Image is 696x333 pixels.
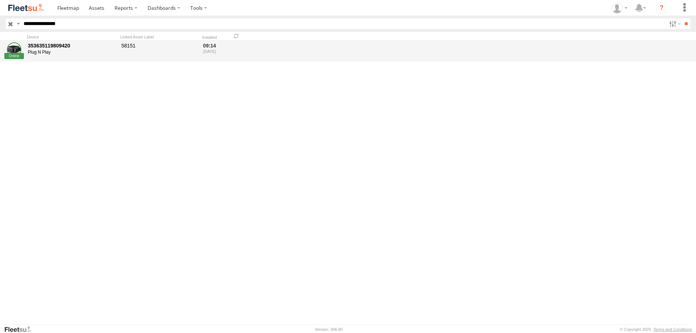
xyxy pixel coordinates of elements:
div: Device [27,34,117,39]
div: Muhammad Babar Raza [609,3,630,13]
label: Search Query [15,18,21,29]
a: Visit our Website [4,326,37,333]
div: Linked Asset Label [120,34,193,39]
span: Refresh [232,33,241,39]
div: © Copyright 2025 - [620,327,692,332]
label: Search Filter Options [666,18,682,29]
div: 353635119809420 [28,42,116,49]
i: ? [656,2,667,14]
div: 58151 [120,41,193,61]
div: Version: 306.00 [315,327,343,332]
div: Plug N Play [28,50,116,55]
div: 09:14 [DATE] [196,41,223,61]
img: fleetsu-logo-horizontal.svg [7,3,45,13]
a: Terms and Conditions [654,327,692,332]
div: Installed [196,36,223,39]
